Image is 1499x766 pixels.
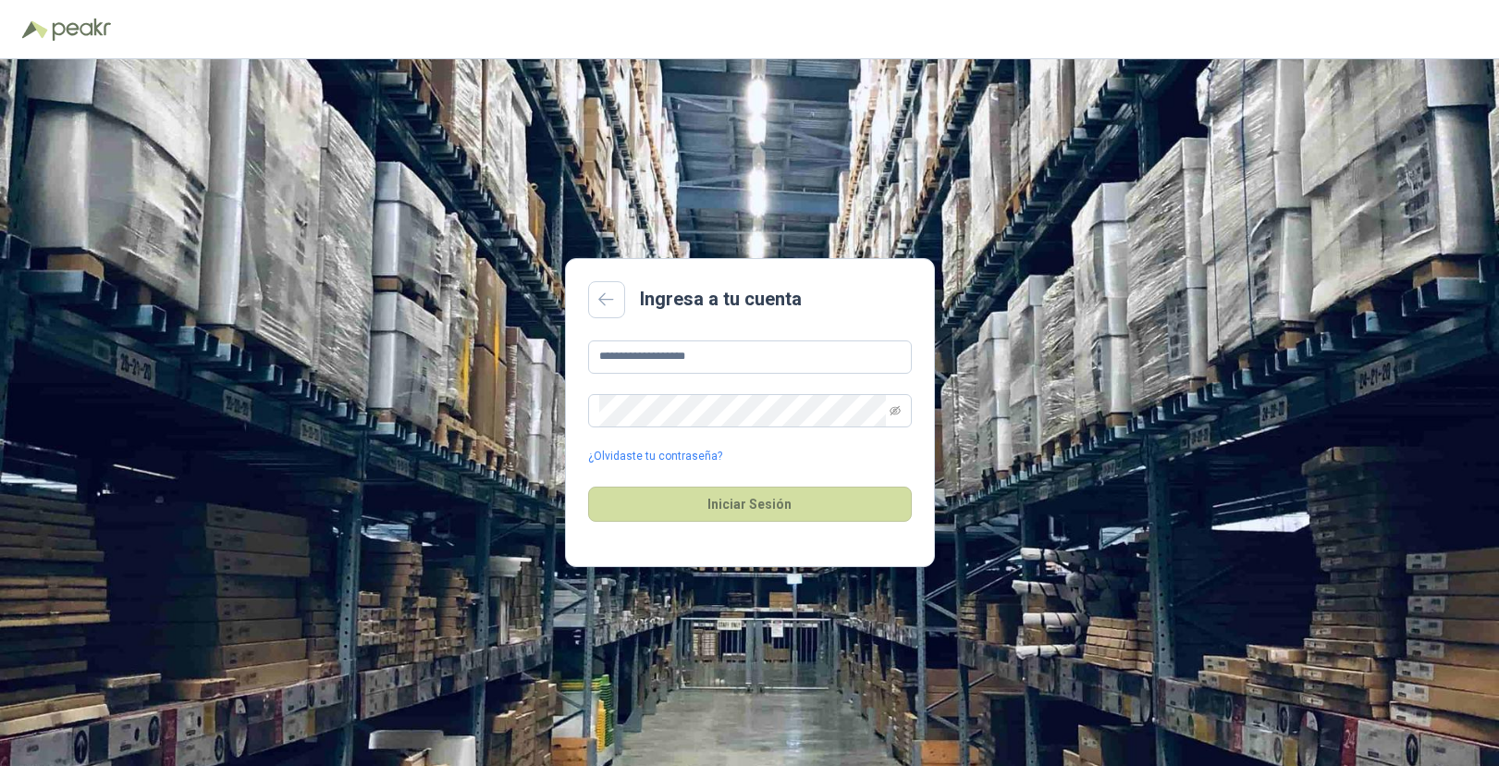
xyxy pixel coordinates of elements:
img: Logo [22,20,48,39]
span: eye-invisible [890,405,901,416]
img: Peakr [52,19,111,41]
button: Iniciar Sesión [588,487,912,522]
h2: Ingresa a tu cuenta [640,285,802,314]
a: ¿Olvidaste tu contraseña? [588,448,722,465]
